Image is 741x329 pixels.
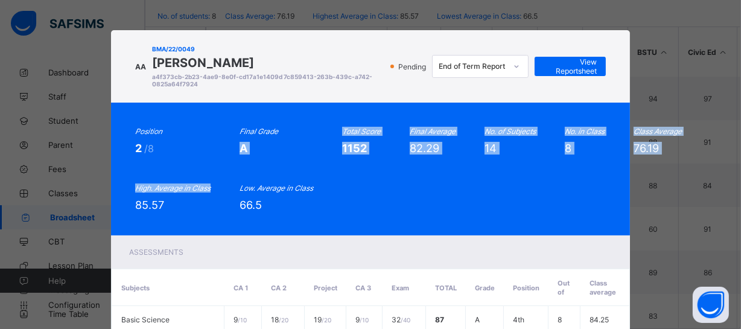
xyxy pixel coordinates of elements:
[513,284,539,292] span: Position
[634,127,682,136] i: Class Average
[240,184,313,193] i: Low. Average in Class
[544,57,597,75] span: View Reportsheet
[121,284,150,292] span: Subjects
[152,56,384,70] span: [PERSON_NAME]
[271,315,288,324] span: 18
[590,279,616,296] span: Class average
[513,315,524,324] span: 4th
[360,316,369,324] span: / 10
[475,315,480,324] span: A
[565,127,605,136] i: No. in Class
[135,127,162,136] i: Position
[238,316,247,324] span: / 10
[240,199,262,211] span: 66.5
[392,284,409,292] span: Exam
[240,142,247,155] span: A
[314,284,337,292] span: Project
[558,315,562,324] span: 8
[135,142,144,155] span: 2
[475,284,495,292] span: Grade
[397,62,430,71] span: Pending
[485,127,536,136] i: No. of Subjects
[135,62,146,71] span: AA
[590,315,609,324] span: 84.25
[410,127,456,136] i: Final Average
[342,142,367,155] span: 1152
[279,316,288,324] span: / 20
[485,142,497,155] span: 14
[392,315,410,324] span: 32
[342,127,381,136] i: Total Score
[401,316,410,324] span: / 40
[439,62,506,71] div: End of Term Report
[271,284,287,292] span: CA 2
[435,315,444,324] span: 87
[314,315,331,324] span: 19
[234,284,248,292] span: CA 1
[355,284,371,292] span: CA 3
[234,315,247,324] span: 9
[634,142,659,155] span: 76.19
[144,142,154,155] span: /8
[121,315,170,324] span: Basic Science
[558,279,570,296] span: Out of
[152,45,384,53] span: BMA/22/0049
[240,127,278,136] i: Final Grade
[565,142,571,155] span: 8
[152,73,384,88] span: a4f373cb-2b23-4ae9-8e0f-cd17a1e1409d 7c859413-263b-439c-a742-0825a64f7924
[135,184,211,193] i: High. Average in Class
[322,316,331,324] span: / 20
[355,315,369,324] span: 9
[129,248,183,257] span: Assessments
[410,142,439,155] span: 82.29
[135,199,164,211] span: 85.57
[693,287,729,323] button: Open asap
[435,284,457,292] span: Total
